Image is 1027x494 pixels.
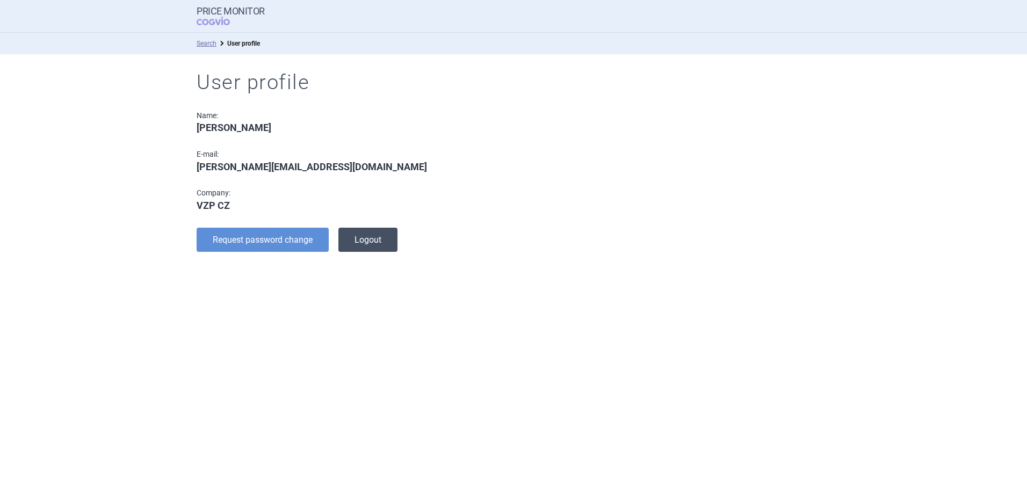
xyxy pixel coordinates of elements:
[216,38,260,49] li: User profile
[197,70,830,95] h1: User profile
[197,111,450,120] div: Name:
[197,122,450,134] div: [PERSON_NAME]
[197,6,265,26] a: Price MonitorCOGVIO
[197,161,450,173] div: [PERSON_NAME][EMAIL_ADDRESS][DOMAIN_NAME]
[338,228,397,252] button: Logout
[197,200,450,212] div: VZP CZ
[197,150,450,159] div: E-mail:
[197,40,216,47] a: Search
[197,17,245,25] span: COGVIO
[227,40,260,47] strong: User profile
[197,228,329,252] button: Request password change
[197,188,450,198] div: Company:
[197,6,265,17] strong: Price Monitor
[197,38,216,49] li: Search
